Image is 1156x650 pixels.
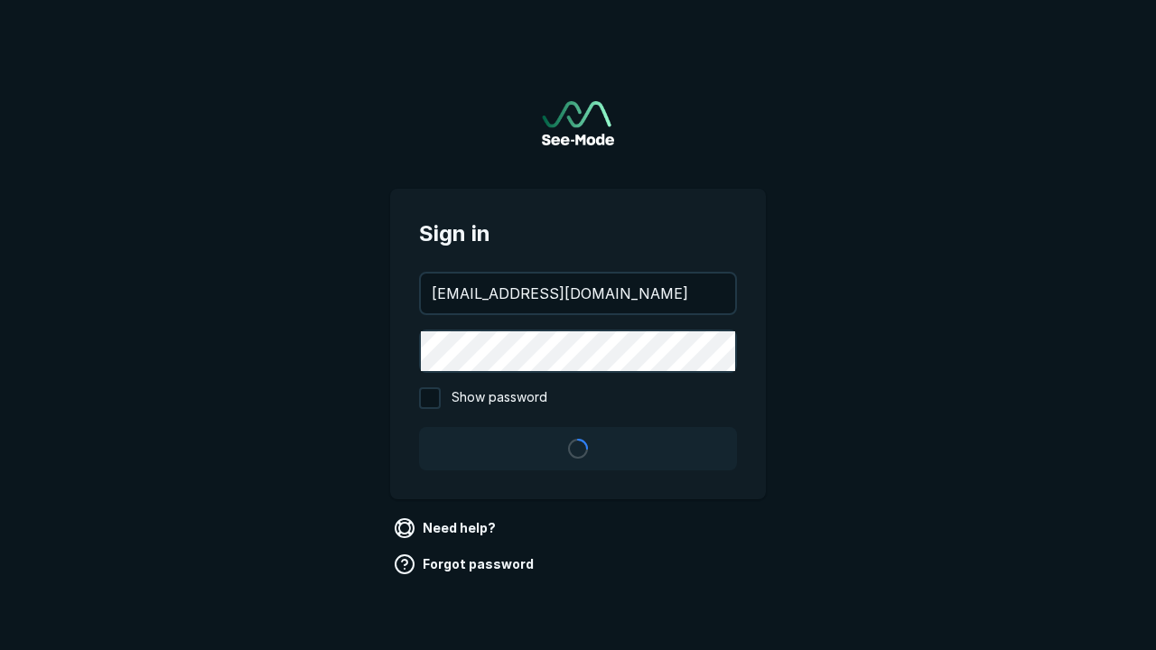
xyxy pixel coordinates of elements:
a: Go to sign in [542,101,614,145]
span: Show password [452,387,547,409]
img: See-Mode Logo [542,101,614,145]
a: Forgot password [390,550,541,579]
span: Sign in [419,218,737,250]
input: your@email.com [421,274,735,313]
a: Need help? [390,514,503,543]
